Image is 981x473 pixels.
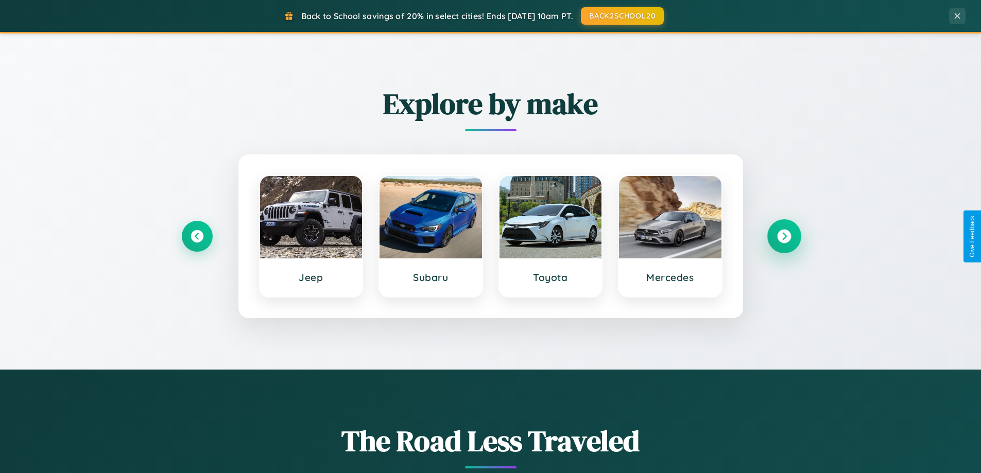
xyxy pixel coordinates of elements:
[182,421,800,461] h1: The Road Less Traveled
[510,271,592,284] h3: Toyota
[390,271,472,284] h3: Subaru
[629,271,711,284] h3: Mercedes
[270,271,352,284] h3: Jeep
[301,11,573,21] span: Back to School savings of 20% in select cities! Ends [DATE] 10am PT.
[182,84,800,124] h2: Explore by make
[969,216,976,257] div: Give Feedback
[581,7,664,25] button: BACK2SCHOOL20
